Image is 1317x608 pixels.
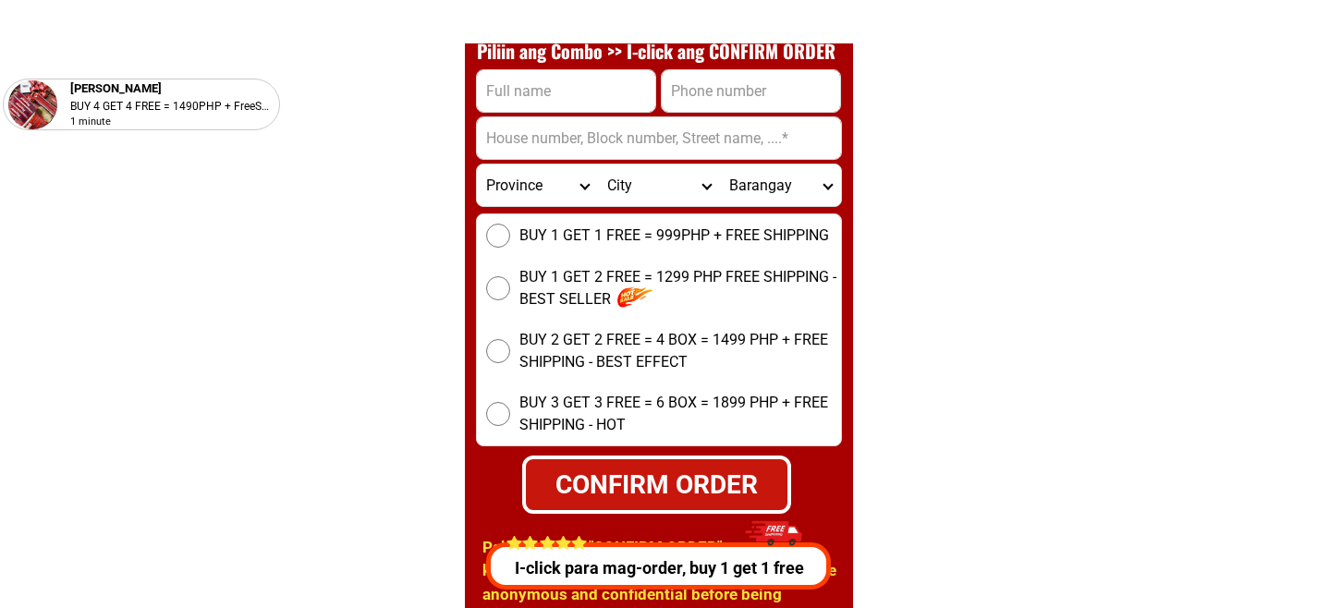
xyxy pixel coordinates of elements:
input: BUY 1 GET 1 FREE = 999PHP + FREE SHIPPING [486,224,510,248]
span: BUY 1 GET 2 FREE = 1299 PHP FREE SHIPPING - BEST SELLER [519,266,841,310]
select: Select district [598,164,719,206]
span: BUY 1 GET 1 FREE = 999PHP + FREE SHIPPING [519,225,829,247]
div: CONFIRM ORDER [526,465,787,504]
span: BUY 3 GET 3 FREE = 6 BOX = 1899 PHP + FREE SHIPPING - HOT [519,392,841,436]
select: Select province [477,164,598,206]
input: BUY 3 GET 3 FREE = 6 BOX = 1899 PHP + FREE SHIPPING - HOT [486,402,510,426]
span: BUY 2 GET 2 FREE = 4 BOX = 1499 PHP + FREE SHIPPING - BEST EFFECT [519,329,841,373]
p: I-click para mag-order, buy 1 get 1 free [482,555,836,580]
select: Select commune [720,164,841,206]
input: Input address [477,117,841,159]
input: Input full_name [477,70,655,112]
input: BUY 1 GET 2 FREE = 1299 PHP FREE SHIPPING - BEST SELLER [486,276,510,300]
input: BUY 2 GET 2 FREE = 4 BOX = 1499 PHP + FREE SHIPPING - BEST EFFECT [486,339,510,363]
input: Input phone_number [662,70,840,112]
h1: ⚠️️PAANO MAG-ORDER: Punan ang impormasyon >> Piliin ang Combo >> I-click ang CONFIRM ORDER [455,15,858,63]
